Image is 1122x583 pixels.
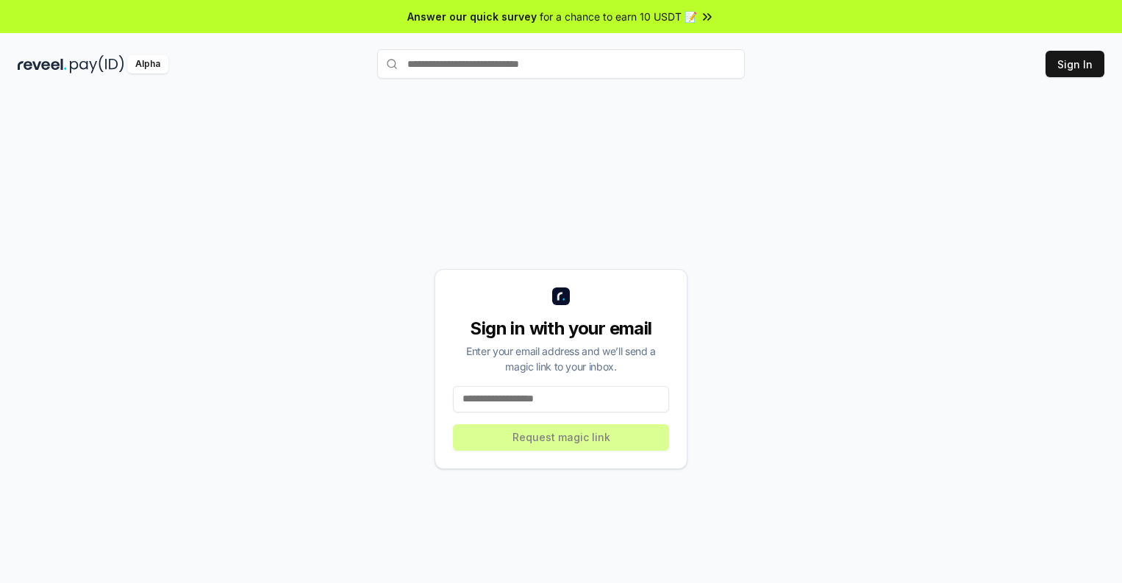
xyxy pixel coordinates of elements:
[552,287,570,305] img: logo_small
[407,9,537,24] span: Answer our quick survey
[127,55,168,74] div: Alpha
[453,343,669,374] div: Enter your email address and we’ll send a magic link to your inbox.
[1046,51,1104,77] button: Sign In
[453,317,669,340] div: Sign in with your email
[70,55,124,74] img: pay_id
[18,55,67,74] img: reveel_dark
[540,9,697,24] span: for a chance to earn 10 USDT 📝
